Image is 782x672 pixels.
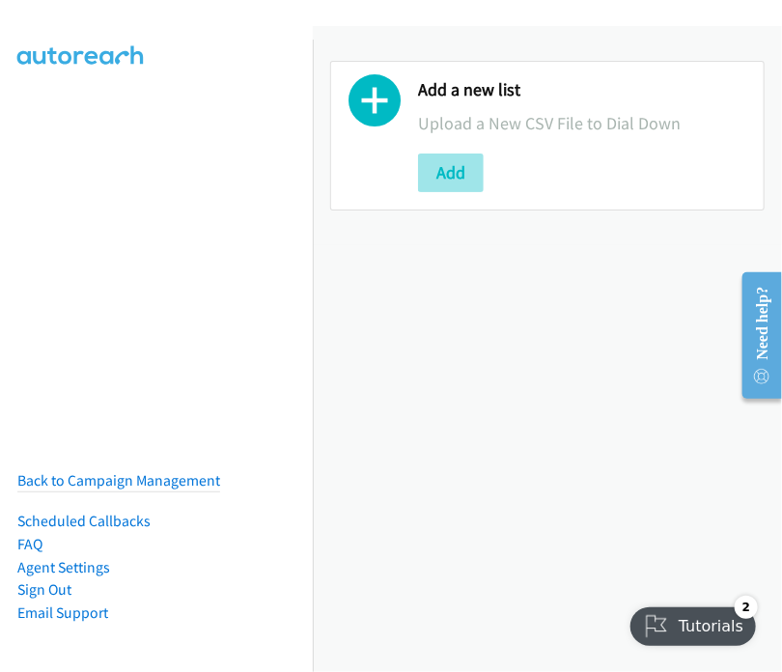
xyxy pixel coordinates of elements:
[418,154,484,192] button: Add
[17,603,108,622] a: Email Support
[619,588,768,658] iframe: Checklist
[17,580,71,599] a: Sign Out
[17,512,151,530] a: Scheduled Callbacks
[418,79,746,101] h2: Add a new list
[418,110,746,136] p: Upload a New CSV File to Dial Down
[727,259,782,412] iframe: Resource Center
[17,558,110,576] a: Agent Settings
[17,471,220,490] a: Back to Campaign Management
[17,535,42,553] a: FAQ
